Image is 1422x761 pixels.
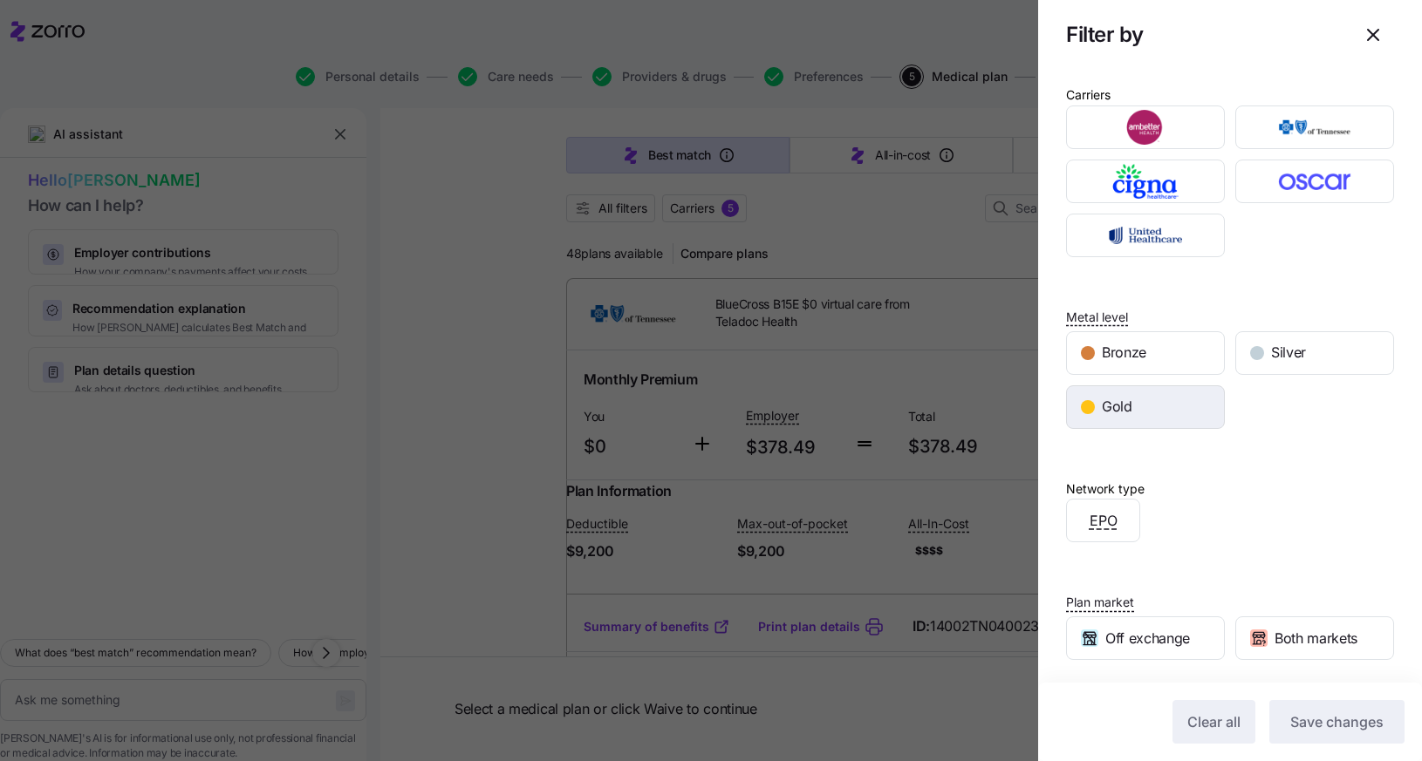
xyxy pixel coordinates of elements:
[1172,700,1255,744] button: Clear all
[1066,21,1338,48] h1: Filter by
[1082,164,1210,199] img: Cigna Healthcare
[1275,628,1357,649] span: Both markets
[1271,342,1306,364] span: Silver
[1251,164,1379,199] img: Oscar
[1269,700,1405,744] button: Save changes
[1066,309,1128,326] span: Metal level
[1066,85,1111,105] div: Carriers
[1082,218,1210,253] img: UnitedHealthcare
[1082,110,1210,145] img: Ambetter
[1102,342,1146,364] span: Bronze
[1290,711,1384,732] span: Save changes
[1187,711,1241,732] span: Clear all
[1251,110,1379,145] img: BlueCross BlueShield of Tennessee
[1105,628,1190,649] span: Off exchange
[1090,510,1118,532] span: EPO
[1066,594,1134,611] span: Plan market
[1102,396,1132,418] span: Gold
[1066,479,1145,499] div: Network type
